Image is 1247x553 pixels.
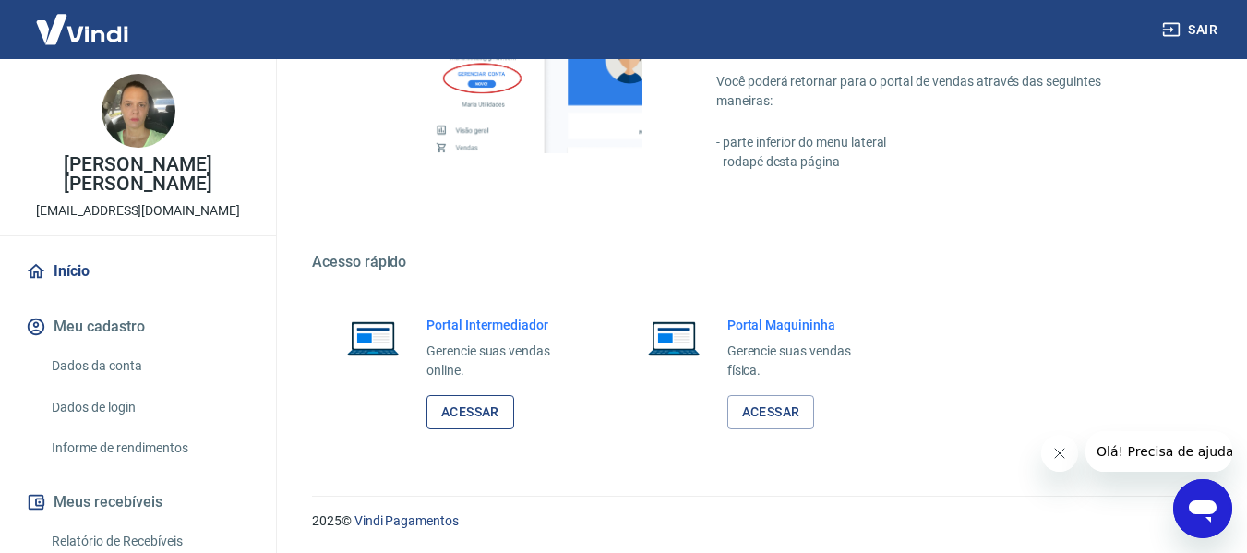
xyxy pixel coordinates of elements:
h6: Portal Intermediador [426,316,580,334]
a: Dados de login [44,389,254,427]
iframe: Fechar mensagem [1041,435,1078,472]
p: Gerencie suas vendas física. [727,342,881,380]
img: Imagem de um notebook aberto [334,316,412,360]
h5: Acesso rápido [312,253,1203,271]
button: Sair [1158,13,1225,47]
p: - parte inferior do menu lateral [716,133,1158,152]
button: Meus recebíveis [22,482,254,523]
a: Acessar [727,395,815,429]
p: [PERSON_NAME] [PERSON_NAME] [15,155,261,194]
a: Vindi Pagamentos [354,513,459,528]
h6: Portal Maquininha [727,316,881,334]
p: [EMAIL_ADDRESS][DOMAIN_NAME] [36,201,240,221]
p: - rodapé desta página [716,152,1158,172]
iframe: Mensagem da empresa [1085,431,1232,472]
a: Informe de rendimentos [44,429,254,467]
iframe: Botão para abrir a janela de mensagens [1173,479,1232,538]
a: Acessar [426,395,514,429]
a: Início [22,251,254,292]
p: 2025 © [312,511,1203,531]
span: Olá! Precisa de ajuda? [11,13,155,28]
p: Você poderá retornar para o portal de vendas através das seguintes maneiras: [716,72,1158,111]
img: Vindi [22,1,142,57]
button: Meu cadastro [22,307,254,347]
img: 15d61fe2-2cf3-463f-abb3-188f2b0ad94a.jpeg [102,74,175,148]
a: Dados da conta [44,347,254,385]
img: Imagem de um notebook aberto [635,316,713,360]
p: Gerencie suas vendas online. [426,342,580,380]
